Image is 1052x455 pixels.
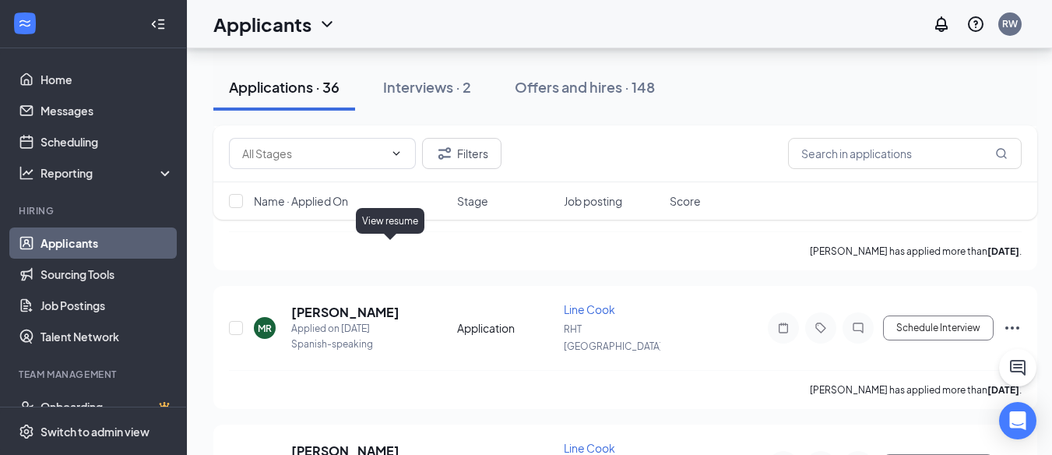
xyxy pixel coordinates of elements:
div: Applications · 36 [229,77,340,97]
p: [PERSON_NAME] has applied more than . [810,383,1022,397]
span: Name · Applied On [254,193,348,209]
p: [PERSON_NAME] has applied more than . [810,245,1022,258]
a: Job Postings [40,290,174,321]
svg: ChevronDown [390,147,403,160]
a: Sourcing Tools [40,259,174,290]
svg: Notifications [932,15,951,34]
div: Reporting [40,165,174,181]
div: Offers and hires · 148 [515,77,655,97]
button: Filter Filters [422,138,501,169]
h5: [PERSON_NAME] [291,304,399,321]
h1: Applicants [213,11,311,37]
a: Applicants [40,227,174,259]
svg: ChatActive [1008,358,1027,377]
div: RW [1002,17,1018,30]
span: Stage [457,193,488,209]
div: Open Intercom Messenger [999,402,1036,439]
svg: ChevronDown [318,15,336,34]
span: RHT [GEOGRAPHIC_DATA] [564,323,663,352]
svg: Settings [19,424,34,439]
div: Hiring [19,204,171,217]
a: Home [40,64,174,95]
svg: Analysis [19,165,34,181]
svg: MagnifyingGlass [995,147,1008,160]
b: [DATE] [987,245,1019,257]
button: Schedule Interview [883,316,994,340]
div: Switch to admin view [40,424,150,439]
div: Application [457,320,554,336]
b: [DATE] [987,384,1019,396]
svg: Note [774,322,793,334]
input: All Stages [242,145,384,162]
div: View resume [356,208,424,234]
a: OnboardingCrown [40,391,174,422]
span: Score [670,193,701,209]
span: Line Cook [564,441,615,455]
svg: Ellipses [1003,319,1022,337]
div: Team Management [19,368,171,381]
a: Messages [40,95,174,126]
div: MR [258,322,272,335]
span: Job posting [564,193,622,209]
svg: Collapse [150,16,166,32]
span: Line Cook [564,302,615,316]
input: Search in applications [788,138,1022,169]
svg: WorkstreamLogo [17,16,33,31]
a: Scheduling [40,126,174,157]
div: Spanish-speaking [291,337,399,352]
svg: Tag [811,322,830,334]
div: Applied on [DATE] [291,321,399,337]
div: Interviews · 2 [383,77,471,97]
svg: Filter [435,144,454,163]
svg: QuestionInfo [966,15,985,34]
a: Talent Network [40,321,174,352]
button: ChatActive [999,349,1036,386]
svg: ChatInactive [849,322,867,334]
